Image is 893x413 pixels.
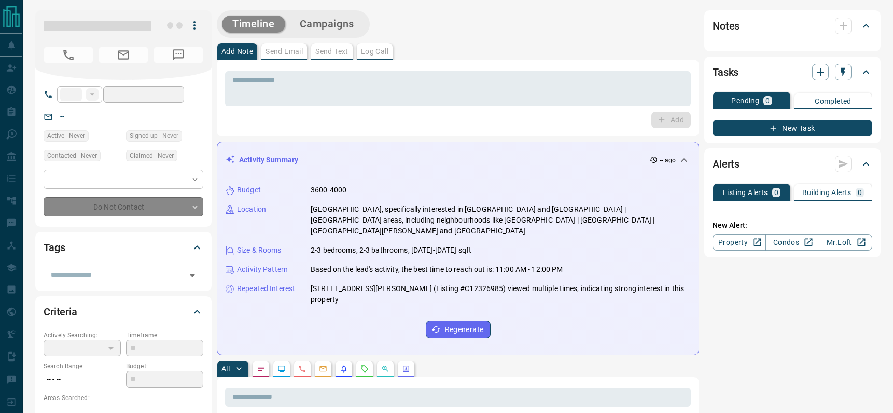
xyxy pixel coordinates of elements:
button: New Task [713,120,872,136]
p: Based on the lead's activity, the best time to reach out is: 11:00 AM - 12:00 PM [311,264,563,275]
p: Activity Pattern [237,264,288,275]
p: Add Note [221,48,253,55]
p: 2-3 bedrooms, 2-3 bathrooms, [DATE]-[DATE] sqft [311,245,471,256]
p: Actively Searching: [44,331,121,340]
p: 0 [774,189,778,196]
button: Timeline [222,16,285,33]
span: No Email [99,47,148,63]
div: Tasks [713,60,872,85]
p: Timeframe: [126,331,203,340]
button: Campaigns [289,16,365,33]
p: Pending [731,97,759,104]
p: Size & Rooms [237,245,282,256]
span: No Number [154,47,203,63]
svg: Listing Alerts [340,365,348,373]
p: 3600-4000 [311,185,346,196]
p: Budget [237,185,261,196]
a: Mr.Loft [819,234,872,251]
span: Active - Never [47,131,85,141]
p: Budget: [126,362,203,371]
div: Notes [713,13,872,38]
span: No Number [44,47,93,63]
span: Signed up - Never [130,131,178,141]
p: -- ago [660,156,676,165]
p: [GEOGRAPHIC_DATA], specifically interested in [GEOGRAPHIC_DATA] and [GEOGRAPHIC_DATA] | [GEOGRAPH... [311,204,690,237]
div: Criteria [44,299,203,324]
svg: Requests [360,365,369,373]
svg: Opportunities [381,365,389,373]
p: [STREET_ADDRESS][PERSON_NAME] (Listing #C12326985) viewed multiple times, indicating strong inter... [311,283,690,305]
h2: Tags [44,239,65,256]
p: Completed [815,98,852,105]
p: Listing Alerts [723,189,768,196]
h2: Criteria [44,304,77,320]
svg: Emails [319,365,327,373]
div: Do Not Contact [44,197,203,216]
a: Condos [765,234,819,251]
p: Building Alerts [802,189,852,196]
a: -- [60,112,64,120]
div: Activity Summary-- ago [226,150,690,170]
p: -- - -- [44,371,121,388]
p: Repeated Interest [237,283,295,294]
p: Areas Searched: [44,393,203,403]
div: Tags [44,235,203,260]
a: Property [713,234,766,251]
svg: Notes [257,365,265,373]
span: Contacted - Never [47,150,97,161]
h2: Tasks [713,64,738,80]
h2: Notes [713,18,739,34]
p: Location [237,204,266,215]
svg: Agent Actions [402,365,410,373]
p: New Alert: [713,220,872,231]
button: Regenerate [426,321,491,338]
p: Activity Summary [239,155,298,166]
svg: Lead Browsing Activity [277,365,286,373]
p: 0 [765,97,770,104]
h2: Alerts [713,156,739,172]
svg: Calls [298,365,306,373]
p: All [221,365,230,373]
span: Claimed - Never [130,150,174,161]
p: 0 [858,189,862,196]
button: Open [185,268,200,283]
p: Search Range: [44,362,121,371]
div: Alerts [713,152,872,176]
